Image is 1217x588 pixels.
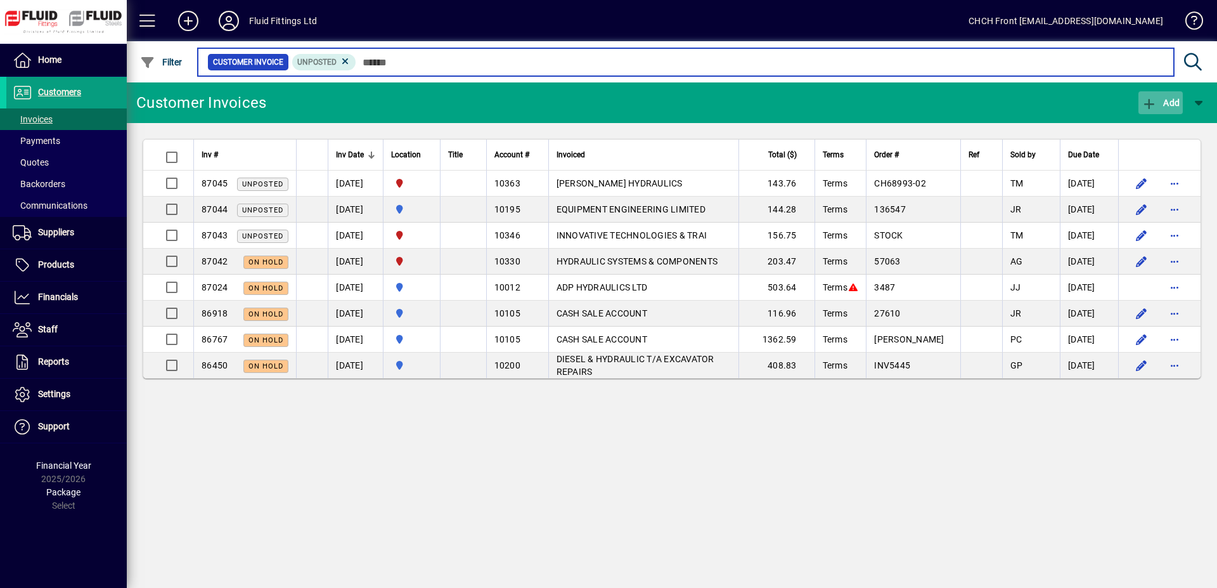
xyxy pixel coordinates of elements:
[823,230,847,240] span: Terms
[448,148,463,162] span: Title
[6,282,127,313] a: Financials
[969,11,1163,31] div: CHCH Front [EMAIL_ADDRESS][DOMAIN_NAME]
[823,334,847,344] span: Terms
[1060,197,1118,223] td: [DATE]
[768,148,797,162] span: Total ($)
[202,282,228,292] span: 87024
[1164,277,1185,297] button: More options
[969,148,979,162] span: Ref
[248,310,283,318] span: On hold
[1010,256,1023,266] span: AG
[823,360,847,370] span: Terms
[494,282,520,292] span: 10012
[1060,171,1118,197] td: [DATE]
[874,360,910,370] span: INV5445
[292,54,356,70] mat-chip: Customer Invoice Status: Unposted
[1131,173,1152,193] button: Edit
[13,114,53,124] span: Invoices
[738,301,815,327] td: 116.96
[36,461,91,471] span: Financial Year
[874,148,953,162] div: Order #
[328,327,383,353] td: [DATE]
[823,256,847,266] span: Terms
[1010,178,1024,188] span: TM
[248,284,283,292] span: On hold
[557,308,647,318] span: CASH SALE ACCOUNT
[391,176,432,190] span: FLUID FITTINGS CHRISTCHURCH
[6,411,127,443] a: Support
[1068,148,1111,162] div: Due Date
[1164,225,1185,245] button: More options
[249,11,317,31] div: Fluid Fittings Ltd
[738,249,815,275] td: 203.47
[6,314,127,346] a: Staff
[6,379,127,410] a: Settings
[738,327,815,353] td: 1362.59
[557,204,705,214] span: EQUIPMENT ENGINEERING LIMITED
[494,148,541,162] div: Account #
[202,360,228,370] span: 86450
[738,223,815,249] td: 156.75
[248,336,283,344] span: On hold
[1068,148,1099,162] span: Due Date
[823,148,844,162] span: Terms
[168,10,209,32] button: Add
[738,275,815,301] td: 503.64
[202,178,228,188] span: 87045
[13,157,49,167] span: Quotes
[1164,355,1185,376] button: More options
[1176,3,1201,44] a: Knowledge Base
[209,10,249,32] button: Profile
[391,280,432,294] span: AUCKLAND
[391,202,432,216] span: AUCKLAND
[328,353,383,378] td: [DATE]
[557,334,647,344] span: CASH SALE ACCOUNT
[213,56,283,69] span: Customer Invoice
[738,171,815,197] td: 143.76
[557,148,585,162] span: Invoiced
[6,195,127,216] a: Communications
[874,178,926,188] span: CH68993-02
[202,230,228,240] span: 87043
[46,487,80,497] span: Package
[738,197,815,223] td: 144.28
[13,136,60,146] span: Payments
[1010,334,1022,344] span: PC
[874,256,900,266] span: 57063
[1010,308,1022,318] span: JR
[391,228,432,242] span: FLUID FITTINGS CHRISTCHURCH
[336,148,364,162] span: Inv Date
[140,57,183,67] span: Filter
[1060,275,1118,301] td: [DATE]
[874,230,903,240] span: STOCK
[1010,360,1023,370] span: GP
[242,232,283,240] span: Unposted
[391,332,432,346] span: AUCKLAND
[1010,204,1022,214] span: JR
[297,58,337,67] span: Unposted
[874,204,906,214] span: 136547
[557,282,648,292] span: ADP HYDRAULICS LTD
[1010,148,1036,162] span: Sold by
[823,308,847,318] span: Terms
[1131,199,1152,219] button: Edit
[874,282,895,292] span: 3487
[336,148,375,162] div: Inv Date
[391,148,421,162] span: Location
[823,204,847,214] span: Terms
[1131,355,1152,376] button: Edit
[6,44,127,76] a: Home
[494,308,520,318] span: 10105
[38,227,74,237] span: Suppliers
[6,346,127,378] a: Reports
[1138,91,1183,114] button: Add
[1164,173,1185,193] button: More options
[328,249,383,275] td: [DATE]
[328,223,383,249] td: [DATE]
[874,334,944,344] span: [PERSON_NAME]
[448,148,478,162] div: Title
[6,108,127,130] a: Invoices
[1060,249,1118,275] td: [DATE]
[1060,353,1118,378] td: [DATE]
[1010,230,1024,240] span: TM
